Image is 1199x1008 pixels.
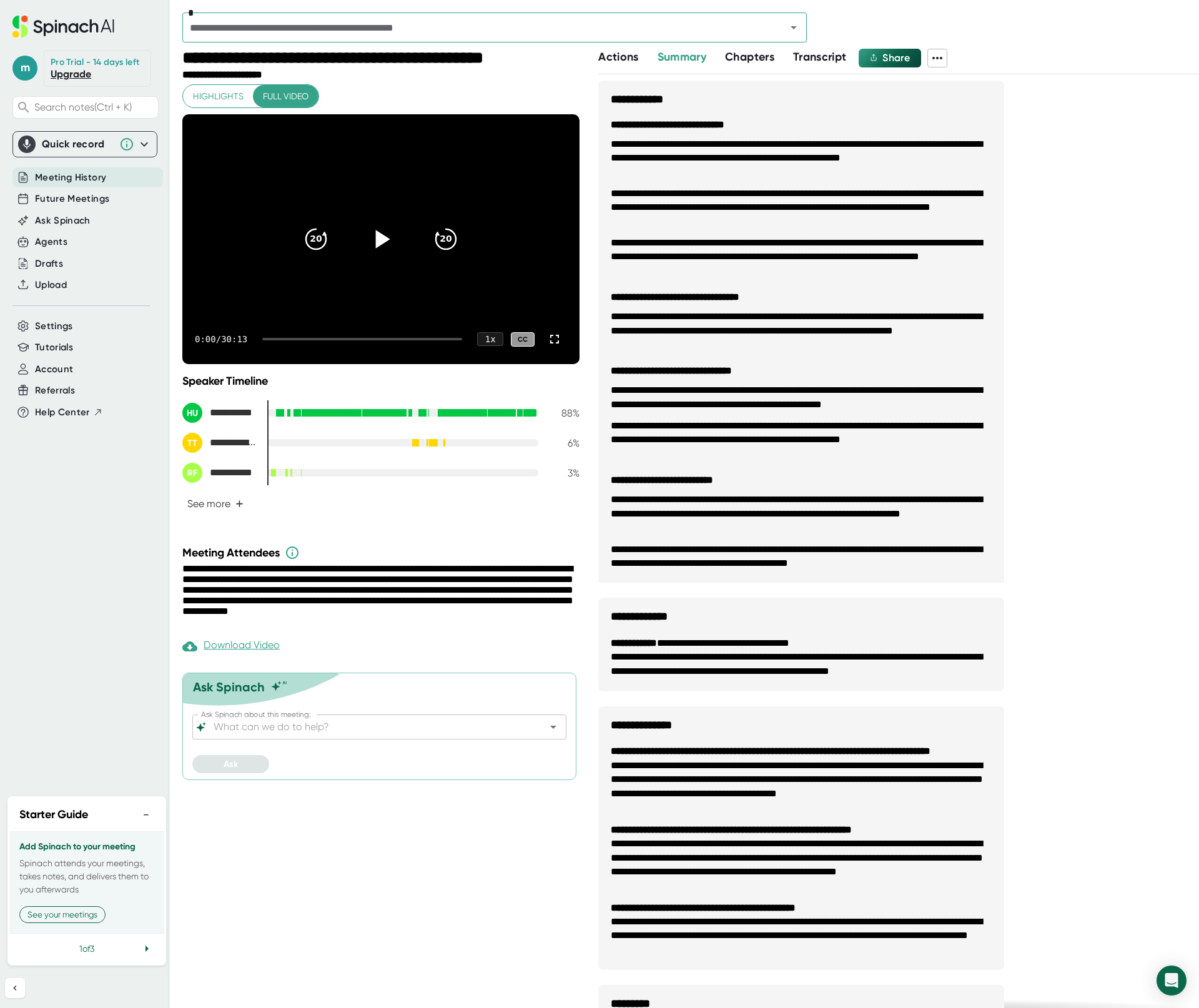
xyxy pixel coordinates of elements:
button: Agents [35,235,67,249]
div: RF [182,463,202,483]
button: Settings [35,319,73,334]
button: Full video [253,85,318,108]
p: Spinach attends your meetings, takes notes, and delivers them to you afterwards [19,857,154,896]
input: What can we do to help? [211,718,526,736]
button: Upload [35,278,67,292]
button: See your meetings [19,906,106,923]
span: 1 of 3 [79,944,94,954]
button: Highlights [183,85,254,108]
h2: Starter Guide [19,806,88,823]
button: Collapse sidebar [5,978,25,998]
span: Full video [263,89,308,104]
div: 0:00 / 30:13 [195,334,247,344]
div: Open Intercom Messenger [1157,966,1187,996]
button: See more+ [182,493,249,515]
div: Meeting Attendees [182,545,583,560]
div: 6 % [548,437,580,449]
button: Chapters [725,49,774,66]
div: Ask Spinach [193,679,265,694]
button: Future Meetings [35,192,109,206]
div: Paid feature [182,639,280,654]
h3: Add Spinach to your meeting [19,842,154,852]
div: 1 x [477,332,503,346]
div: 88 % [548,407,580,419]
button: Drafts [35,257,63,271]
button: Ask [192,755,269,773]
button: Actions [598,49,638,66]
span: Share [882,52,910,64]
button: Help Center [35,405,103,420]
span: Search notes (Ctrl + K) [34,101,155,113]
div: Quick record [42,138,113,151]
a: Upgrade [51,68,91,80]
div: Quick record [18,132,152,157]
span: Highlights [193,89,244,104]
div: Speaker Timeline [182,374,580,388]
span: Help Center [35,405,90,420]
span: Summary [658,50,706,64]
span: Chapters [725,50,774,64]
div: TT [182,433,202,453]
button: Ask Spinach [35,214,91,228]
button: Summary [658,49,706,66]
div: Hemal Udani [182,403,257,423]
button: Open [545,718,562,736]
span: m [12,56,37,81]
span: Transcript [793,50,847,64]
button: Transcript [793,49,847,66]
button: Referrals [35,383,75,398]
span: Ask [224,759,238,769]
div: HU [182,403,202,423]
button: − [138,806,154,824]
div: Pro Trial - 14 days left [51,57,139,68]
div: Randy Freid [182,463,257,483]
button: Share [859,49,921,67]
button: Account [35,362,73,377]
button: Meeting History [35,170,106,185]
div: Tezeta Tesfaye [182,433,257,453]
button: Open [785,19,802,36]
div: 3 % [548,467,580,479]
div: CC [511,332,535,347]
span: + [235,499,244,509]
button: Tutorials [35,340,73,355]
span: Actions [598,50,638,64]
